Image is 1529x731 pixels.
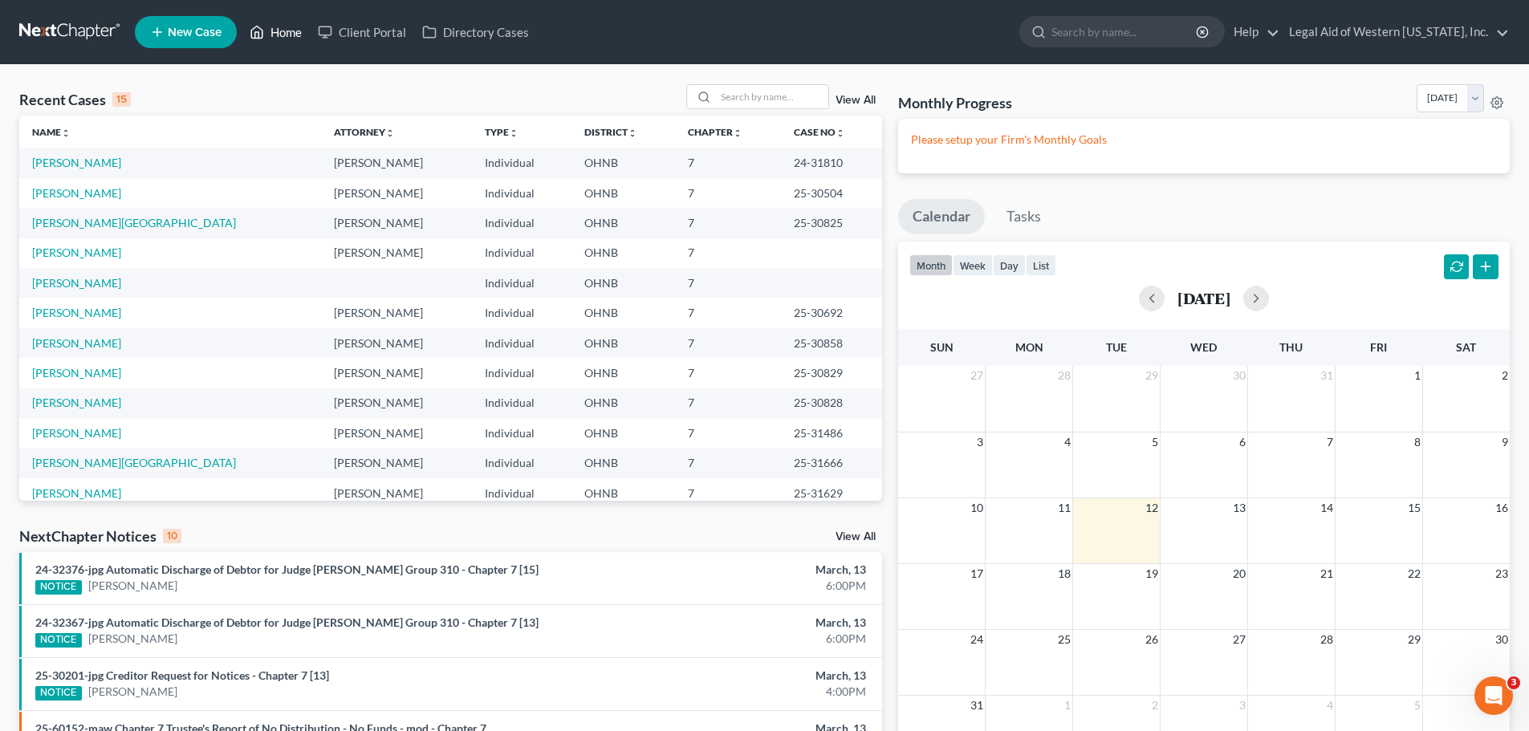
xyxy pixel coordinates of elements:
a: [PERSON_NAME] [32,276,121,290]
span: 3 [1507,676,1520,689]
div: March, 13 [600,615,866,631]
a: Directory Cases [414,18,537,47]
div: NextChapter Notices [19,526,181,546]
td: Individual [472,418,571,448]
td: Individual [472,178,571,208]
td: 7 [675,148,781,177]
a: [PERSON_NAME] [32,306,121,319]
button: day [993,254,1026,276]
span: 14 [1319,498,1335,518]
td: 7 [675,238,781,268]
button: month [909,254,953,276]
span: 27 [1231,630,1247,649]
span: 5 [1150,433,1160,452]
input: Search by name... [716,85,828,108]
td: [PERSON_NAME] [321,418,472,448]
td: 25-31629 [781,478,882,508]
td: 24-31810 [781,148,882,177]
td: 7 [675,478,781,508]
td: 25-30692 [781,298,882,327]
div: 15 [112,92,131,107]
td: OHNB [571,328,675,358]
h3: Monthly Progress [898,93,1012,112]
div: NOTICE [35,633,82,648]
td: [PERSON_NAME] [321,478,472,508]
i: unfold_more [509,128,518,138]
td: 25-31666 [781,449,882,478]
span: 31 [1319,366,1335,385]
div: Recent Cases [19,90,131,109]
a: Districtunfold_more [584,126,637,138]
a: [PERSON_NAME] [32,366,121,380]
i: unfold_more [836,128,845,138]
span: 8 [1413,433,1422,452]
span: 19 [1144,564,1160,583]
td: OHNB [571,268,675,298]
a: [PERSON_NAME] [88,631,177,647]
span: 30 [1494,630,1510,649]
div: March, 13 [600,668,866,684]
span: 1 [1413,366,1422,385]
td: Individual [472,298,571,327]
td: Individual [472,358,571,388]
a: [PERSON_NAME] [32,246,121,259]
a: Case Nounfold_more [794,126,845,138]
td: [PERSON_NAME] [321,178,472,208]
td: Individual [472,208,571,238]
td: OHNB [571,238,675,268]
span: 26 [1144,630,1160,649]
td: [PERSON_NAME] [321,358,472,388]
td: [PERSON_NAME] [321,238,472,268]
a: [PERSON_NAME] [88,684,177,700]
td: OHNB [571,178,675,208]
iframe: Intercom live chat [1474,676,1513,715]
td: OHNB [571,208,675,238]
a: Tasks [992,199,1055,234]
span: Mon [1015,340,1043,354]
td: 7 [675,358,781,388]
a: View All [836,531,876,542]
span: Fri [1370,340,1387,354]
td: OHNB [571,148,675,177]
span: 3 [1238,696,1247,715]
span: 29 [1406,630,1422,649]
div: 10 [163,529,181,543]
td: [PERSON_NAME] [321,449,472,478]
td: Individual [472,238,571,268]
td: 7 [675,388,781,418]
td: Individual [472,328,571,358]
a: [PERSON_NAME][GEOGRAPHIC_DATA] [32,216,236,229]
span: 10 [969,498,985,518]
span: 27 [969,366,985,385]
span: 2 [1150,696,1160,715]
span: 9 [1500,433,1510,452]
button: week [953,254,993,276]
span: 13 [1231,498,1247,518]
i: unfold_more [61,128,71,138]
td: 25-30828 [781,388,882,418]
td: 25-30825 [781,208,882,238]
div: March, 13 [600,562,866,578]
span: 22 [1406,564,1422,583]
td: 7 [675,328,781,358]
span: 16 [1494,498,1510,518]
span: Wed [1190,340,1217,354]
td: OHNB [571,358,675,388]
td: 7 [675,449,781,478]
span: 24 [969,630,985,649]
td: 7 [675,418,781,448]
td: 25-30858 [781,328,882,358]
div: 6:00PM [600,578,866,594]
td: 25-30504 [781,178,882,208]
td: [PERSON_NAME] [321,298,472,327]
td: Individual [472,388,571,418]
a: 24-32376-jpg Automatic Discharge of Debtor for Judge [PERSON_NAME] Group 310 - Chapter 7 [15] [35,562,539,576]
i: unfold_more [385,128,395,138]
a: [PERSON_NAME] [32,396,121,409]
a: 25-30201-jpg Creditor Request for Notices - Chapter 7 [13] [35,668,329,682]
button: list [1026,254,1056,276]
i: unfold_more [733,128,742,138]
span: 4 [1063,433,1072,452]
p: Please setup your Firm's Monthly Goals [911,132,1497,148]
span: 11 [1056,498,1072,518]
